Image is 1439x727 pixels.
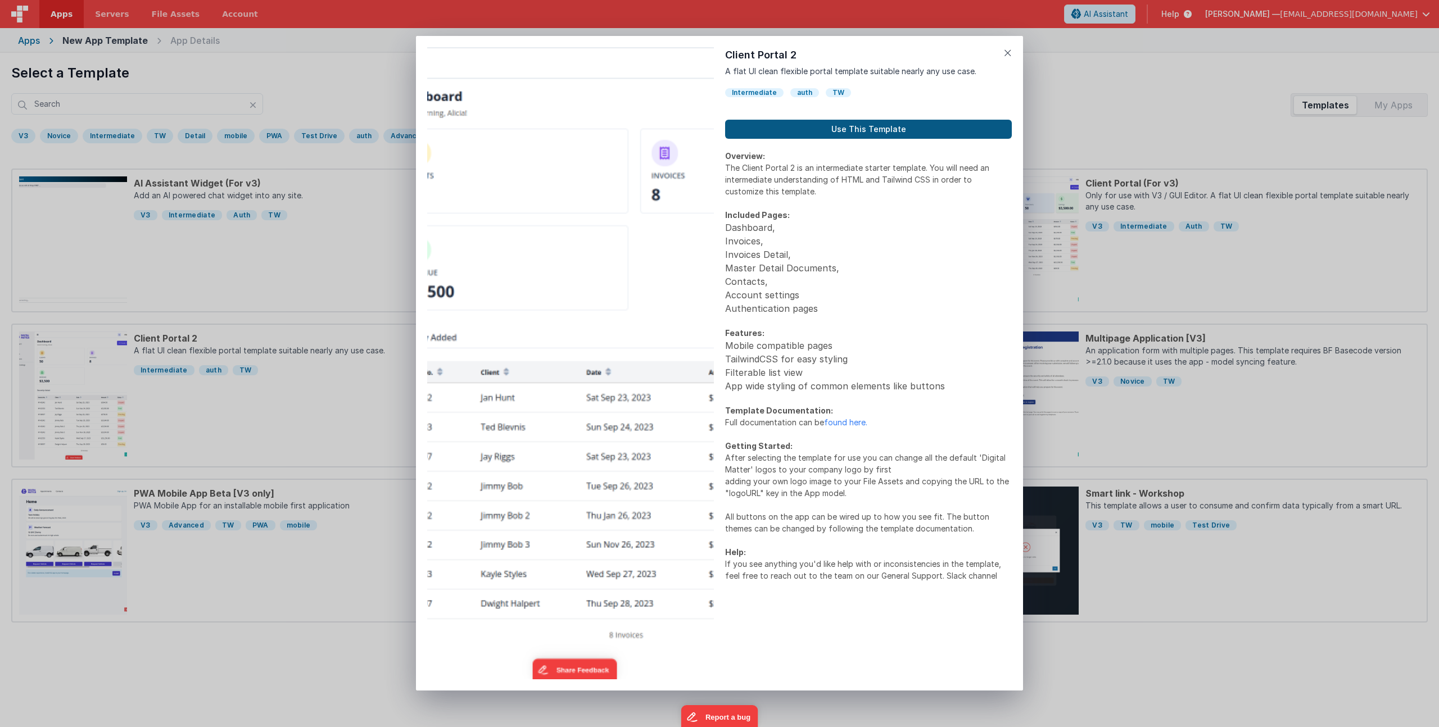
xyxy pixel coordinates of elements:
[725,163,989,196] span: The Client Portal 2 is an intermediate starter template. You will need an intermediate understand...
[725,453,1006,474] span: After selecting the template for use you can change all the default 'Digital Matter' logos to you...
[725,380,945,392] span: App wide styling of common elements like buttons
[725,406,833,415] strong: Template Documentation:
[725,249,791,260] span: Invoices Detail,
[725,417,824,427] span: Full documentation can be
[725,120,1012,139] button: Use This Template
[725,262,839,274] span: Master Detail Documents,
[725,47,1012,63] h1: Client Portal 2
[725,151,765,161] strong: Overview:
[725,547,746,557] strong: Help:
[725,512,989,533] span: All buttons on the app can be wired up to how you see fit. The button themes can be changed by fo...
[725,88,784,97] div: Intermediate
[725,328,764,338] strong: Features:
[725,367,803,378] span: Filterable list view
[790,88,819,97] div: auth
[725,476,1009,498] span: adding your own logo image to your File Assets and copying the URL to the "logoURL" key in the Ap...
[725,210,790,220] strong: Included Pages:
[725,559,1001,580] span: If you see anything you'd like help with or inconsistencies in the template, feel free to reach o...
[725,65,1012,77] p: A flat UI clean flexible portal template suitable nearly any use case.
[725,289,799,301] span: Account settings
[826,88,851,97] div: TW
[824,417,867,427] a: found here.
[725,222,775,233] span: Dashboard,
[725,353,848,365] span: TailwindCSS for easy styling
[725,235,763,247] span: Invoices,
[725,340,832,351] span: Mobile compatible pages
[725,303,818,314] span: Authentication pages
[725,276,768,287] span: Contacts,
[725,441,793,451] strong: Getting Started:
